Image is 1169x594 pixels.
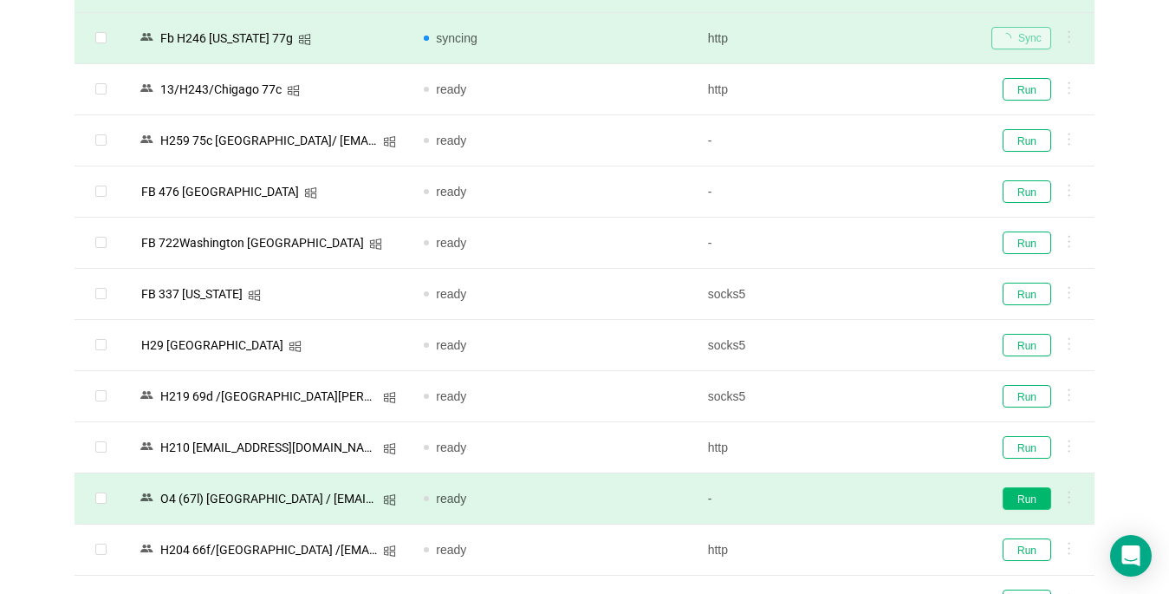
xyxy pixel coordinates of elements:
[1003,385,1051,408] button: Run
[1003,232,1051,254] button: Run
[1003,129,1051,152] button: Run
[383,442,396,455] i: icon: windows
[298,33,311,46] i: icon: windows
[304,186,317,199] i: icon: windows
[136,180,304,203] div: FB 476 [GEOGRAPHIC_DATA]
[436,543,466,557] span: ready
[436,185,466,199] span: ready
[694,64,977,115] td: http
[1110,535,1152,577] div: Open Intercom Messenger
[436,82,466,96] span: ready
[694,218,977,269] td: -
[436,441,466,454] span: ready
[694,525,977,576] td: http
[1003,283,1051,305] button: Run
[155,385,383,408] div: Н219 69d /[GEOGRAPHIC_DATA][PERSON_NAME]/ [EMAIL_ADDRESS][DOMAIN_NAME]
[1003,436,1051,459] button: Run
[436,31,477,45] span: syncing
[1003,180,1051,203] button: Run
[383,391,396,404] i: icon: windows
[1003,487,1051,510] button: Run
[694,371,977,422] td: socks5
[436,338,466,352] span: ready
[436,287,466,301] span: ready
[287,84,300,97] i: icon: windows
[155,487,383,510] div: O4 (67l) [GEOGRAPHIC_DATA] / [EMAIL_ADDRESS][DOMAIN_NAME]
[136,334,289,356] div: H29 [GEOGRAPHIC_DATA]
[694,473,977,525] td: -
[436,236,466,250] span: ready
[383,493,396,506] i: icon: windows
[436,389,466,403] span: ready
[155,78,287,101] div: 13/Н243/Chigago 77c
[289,340,302,353] i: icon: windows
[1003,539,1051,561] button: Run
[383,135,396,148] i: icon: windows
[1003,78,1051,101] button: Run
[694,13,977,64] td: http
[694,166,977,218] td: -
[1003,334,1051,356] button: Run
[436,134,466,147] span: ready
[436,492,466,506] span: ready
[694,422,977,473] td: http
[136,232,369,254] div: FB 722Washington [GEOGRAPHIC_DATA]
[155,27,298,49] div: Fb Н246 [US_STATE] 77g
[369,238,382,251] i: icon: windows
[155,436,383,459] div: Н210 [EMAIL_ADDRESS][DOMAIN_NAME]
[694,269,977,320] td: socks5
[383,545,396,558] i: icon: windows
[694,115,977,166] td: -
[155,129,383,152] div: Н259 75c [GEOGRAPHIC_DATA]/ [EMAIL_ADDRESS][DOMAIN_NAME]
[136,283,248,305] div: FB 337 [US_STATE]
[694,320,977,371] td: socks5
[155,539,383,561] div: Н204 66f/[GEOGRAPHIC_DATA] /[EMAIL_ADDRESS][DOMAIN_NAME]
[248,289,261,302] i: icon: windows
